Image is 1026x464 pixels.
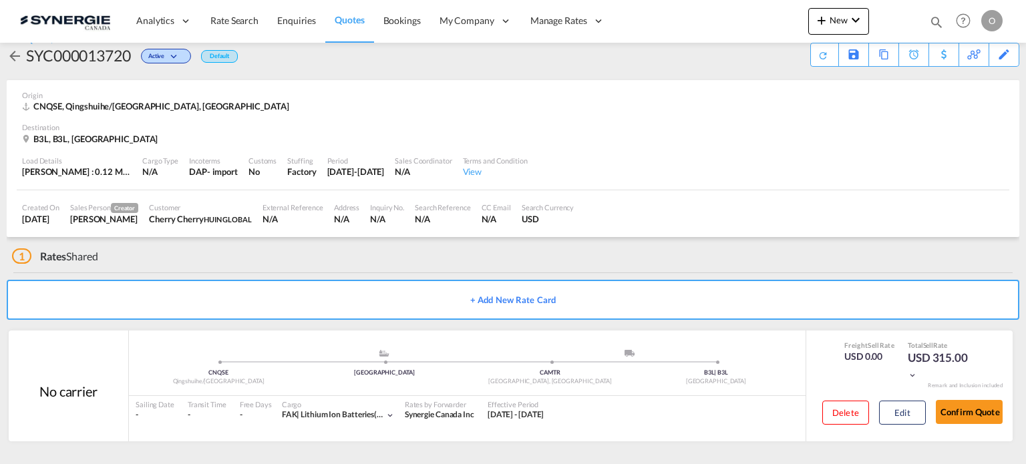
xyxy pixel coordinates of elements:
span: HUIN GLOBAL [204,215,252,224]
div: Terms and Condition [463,156,528,166]
div: Address [334,202,359,212]
button: + Add New Rate Card [7,280,1019,320]
div: Total Rate [908,340,975,350]
div: Search Currency [522,202,574,212]
div: Help [952,9,981,33]
div: USD [522,213,574,225]
div: Load Details [22,156,132,166]
span: Synergie Canada Inc [405,409,474,419]
div: Sailing Date [136,399,174,409]
span: B3L [717,369,728,376]
div: No [248,166,277,178]
div: USD 315.00 [908,350,975,382]
md-icon: icon-arrow-left [7,48,23,64]
div: 1 Aug 2025 [22,213,59,225]
div: Destination [22,122,1004,132]
div: Cherry Cherry [149,213,252,225]
div: Origin [22,90,1004,100]
span: My Company [440,14,494,27]
div: Stuffing [287,156,316,166]
div: Customs [248,156,277,166]
div: Created On [22,202,59,212]
img: 1f56c880d42311ef80fc7dca854c8e59.png [20,6,110,36]
span: | [714,369,716,376]
span: FAK [282,409,301,419]
button: Delete [822,401,869,425]
md-icon: icon-refresh [818,49,829,61]
div: N/A [370,213,404,225]
div: SYC000013720 [26,45,131,66]
div: External Reference [263,202,323,212]
div: Daniel Dico [70,213,138,225]
div: View [463,166,528,178]
div: Sales Coordinator [395,156,452,166]
div: Inquiry No. [370,202,404,212]
span: New [814,15,864,25]
div: B3L, B3L, Canada [22,133,161,145]
div: Synergie Canada Inc [405,409,474,421]
div: N/A [263,213,323,225]
div: Rates by Forwarder [405,399,474,409]
span: B3L [704,369,717,376]
div: CNQSE [136,369,301,377]
md-icon: assets/icons/custom/ship-fill.svg [376,350,392,357]
div: O [981,10,1003,31]
span: Sell [923,341,934,349]
div: Remark and Inclusion included [918,382,1013,389]
div: Cargo [282,399,395,409]
div: [PERSON_NAME] : 0.12 MT | Volumetric Wt : 0.30 CBM | Chargeable Wt : 0.30 W/M [22,166,132,178]
div: Transit Time [188,399,226,409]
button: Edit [879,401,926,425]
div: icon-arrow-left [7,45,26,66]
div: 01 Aug 2025 - 31 Aug 2026 [488,409,544,421]
div: [GEOGRAPHIC_DATA], [GEOGRAPHIC_DATA] [468,377,633,386]
div: Shared [12,249,98,264]
span: | [297,409,299,419]
div: Period [327,156,385,166]
div: 31 Aug 2026 [327,166,385,178]
div: [GEOGRAPHIC_DATA] [301,369,467,377]
div: N/A [334,213,359,225]
span: Sell [868,341,879,349]
div: Sales Person [70,202,138,213]
div: USD 0.00 [844,350,894,363]
div: Factory Stuffing [287,166,316,178]
div: No carrier [39,382,98,401]
div: Effective Period [488,399,544,409]
div: N/A [142,166,178,178]
span: 1 [12,248,31,264]
div: Quote PDF is not available at this time [818,43,832,61]
span: Help [952,9,975,32]
div: Cargo Type [142,156,178,166]
img: road [625,350,635,357]
span: CNQSE, Qingshuihe/[GEOGRAPHIC_DATA], [GEOGRAPHIC_DATA] [33,101,289,111]
md-icon: icon-chevron-down [848,12,864,28]
div: Save As Template [839,43,868,66]
div: - [188,409,226,421]
div: DAP [189,166,207,178]
div: Freight Rate [844,340,894,350]
div: - [240,409,242,421]
div: Default [201,50,238,63]
div: Incoterms [189,156,238,166]
div: - import [207,166,238,178]
span: Quotes [335,14,364,25]
div: Delivery ModeService Type - [550,350,716,363]
button: icon-plus 400-fgNewicon-chevron-down [808,8,869,35]
div: CC Email [482,202,511,212]
md-icon: icon-chevron-down [908,371,917,380]
div: Change Status Here [141,49,191,63]
div: N/A [482,213,511,225]
span: [DATE] - [DATE] [488,409,544,419]
div: N/A [395,166,452,178]
md-icon: icon-chevron-down [168,53,184,61]
div: [GEOGRAPHIC_DATA] [633,377,799,386]
md-icon: icon-plus 400-fg [814,12,830,28]
span: Bookings [383,15,421,26]
div: - [136,409,174,421]
span: Creator [111,203,138,213]
button: Confirm Quote [936,400,1003,424]
span: Analytics [136,14,174,27]
span: Manage Rates [530,14,587,27]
